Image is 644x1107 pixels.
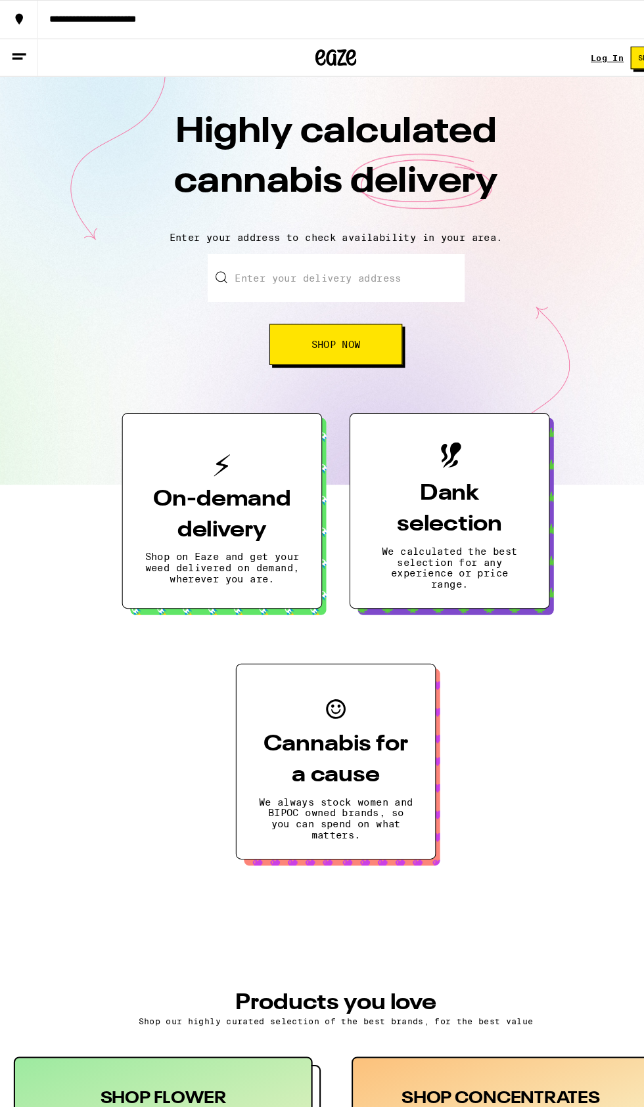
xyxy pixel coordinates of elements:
[258,311,386,350] button: Shop Now
[199,244,446,290] input: Enter your delivery address
[139,529,287,560] p: Shop on Eaze and get your weed delivered on demand, wherever you are.
[226,636,418,824] button: Cannabis for a causeWe always stock women and BIPOC owned brands, so you can spend on what matters.
[13,975,631,984] p: Shop our highly curated selection of the best brands, for the best value
[337,1013,632,1102] button: SHOP CONCENTRATES
[612,52,630,59] span: Shop
[598,45,644,66] a: Shop
[13,223,631,233] p: Enter your address to check availability in your area.
[139,464,287,523] h3: On-demand delivery
[117,396,309,584] button: On-demand deliveryShop on Eaze and get your weed delivered on demand, wherever you are.
[357,459,505,518] h3: Dank selection
[13,1013,300,1095] div: SHOP FLOWER
[335,396,527,584] button: Dank selectionWe calculated the best selection for any experience or price range.
[605,45,637,66] button: Shop
[248,764,396,806] p: We always stock women and BIPOC owned brands, so you can spend on what matters.
[92,103,552,212] h1: Highly calculated cannabis delivery
[8,9,95,20] span: Hi. Need any help?
[13,1013,308,1102] button: SHOP FLOWER
[248,699,396,758] h3: Cannabis for a cause
[298,326,346,335] span: Shop Now
[337,1013,624,1095] div: SHOP CONCENTRATES
[13,951,631,972] h3: PRODUCTS YOU LOVE
[566,51,598,60] a: Log In
[357,523,505,565] p: We calculated the best selection for any experience or price range.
